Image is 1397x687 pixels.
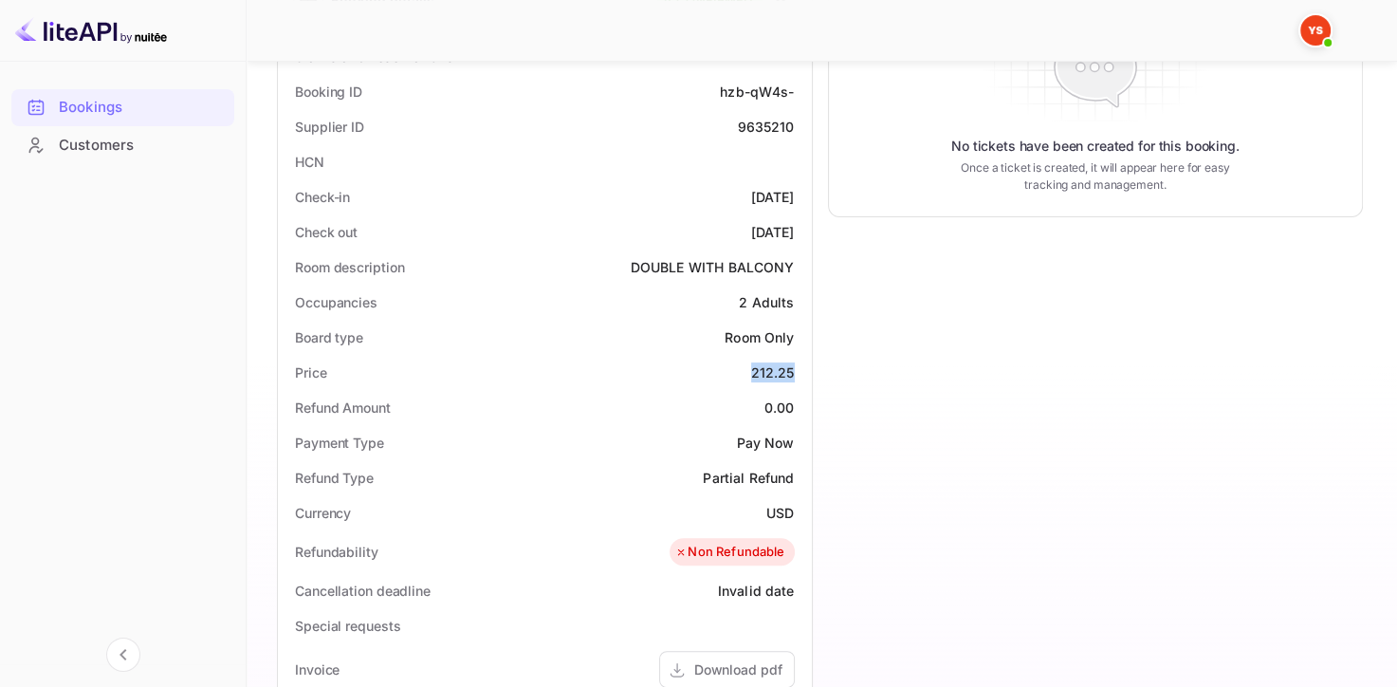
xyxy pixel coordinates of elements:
[295,503,351,523] div: Currency
[11,89,234,124] a: Bookings
[106,638,140,672] button: Collapse navigation
[751,362,795,382] div: 212.25
[694,659,782,679] div: Download pdf
[295,581,431,601] div: Cancellation deadline
[718,581,795,601] div: Invalid date
[295,659,340,679] div: Invoice
[295,398,391,418] div: Refund Amount
[766,503,794,523] div: USD
[15,15,167,46] img: LiteAPI logo
[295,222,358,242] div: Check out
[751,222,795,242] div: [DATE]
[295,327,363,347] div: Board type
[295,433,384,453] div: Payment Type
[751,187,795,207] div: [DATE]
[59,97,225,119] div: Bookings
[295,542,378,562] div: Refundability
[295,152,324,172] div: HCN
[674,543,784,562] div: Non Refundable
[295,292,377,312] div: Occupancies
[295,82,362,102] div: Booking ID
[295,468,374,488] div: Refund Type
[952,159,1238,194] p: Once a ticket is created, it will appear here for easy tracking and management.
[631,257,795,277] div: DOUBLE WITH BALCONY
[764,398,795,418] div: 0.00
[720,82,794,102] div: hzb-qW4s-
[295,117,364,137] div: Supplier ID
[739,292,794,312] div: 2 Adults
[11,127,234,162] a: Customers
[951,137,1240,156] p: No tickets have been created for this booking.
[59,135,225,157] div: Customers
[295,187,350,207] div: Check-in
[11,89,234,126] div: Bookings
[736,433,794,453] div: Pay Now
[1300,15,1331,46] img: Yandex Support
[703,468,794,488] div: Partial Refund
[725,327,794,347] div: Room Only
[295,616,400,636] div: Special requests
[737,117,794,137] div: 9635210
[295,257,404,277] div: Room description
[11,127,234,164] div: Customers
[295,362,327,382] div: Price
